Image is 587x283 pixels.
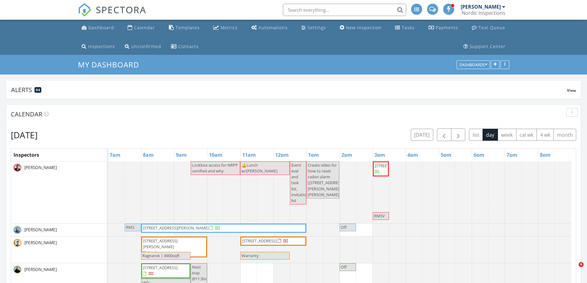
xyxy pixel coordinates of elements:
img: benappel2.png [14,226,21,234]
a: My Dashboard [78,59,144,70]
span: [STREET_ADDRESS] [242,238,277,244]
div: Dashboards [459,63,487,67]
button: day [483,129,498,141]
button: month [553,129,576,141]
div: Dashboard [88,25,114,30]
a: 4pm [406,150,420,160]
div: Contacts [178,43,199,49]
img: The Best Home Inspection Software - Spectora [78,3,92,17]
div: Templates [176,25,200,30]
span: Inspectors [14,152,39,158]
div: Support Center [470,43,506,49]
a: 8pm [538,150,552,160]
span: Off [341,264,347,270]
div: Text Queue [479,25,505,30]
button: Previous day [437,128,451,141]
a: 8am [141,150,155,160]
a: 7am [108,150,122,160]
div: Alerts [11,86,567,94]
span: [STREET_ADDRESS] [143,265,177,270]
span: Lockbox access for NRPP certified and why [192,162,238,174]
button: list [469,129,483,141]
span: Off [341,224,347,230]
span: [STREET_ADDRESS] [375,163,409,168]
a: Tasks [393,22,417,34]
button: week [498,129,516,141]
button: Next day [451,128,466,141]
a: 10am [207,150,224,160]
div: Settings [308,25,326,30]
span: 6 [579,262,584,267]
span: View [567,88,576,93]
a: Dashboard [79,22,116,34]
span: Calendar [11,110,42,118]
button: [DATE] [411,129,433,141]
a: 12pm [274,150,290,160]
a: Contacts [169,41,201,52]
img: ben_zerr_2021.jpg2.jpg [14,266,21,273]
span: 🔔Lunch w/[PERSON_NAME] [242,162,277,174]
a: Automations (Advanced) [249,22,290,34]
a: 1pm [307,150,320,160]
div: Inspections [88,43,115,49]
div: Tasks [402,25,415,30]
img: nordichomeinsp0002rt.jpg [14,164,21,172]
button: 4 wk [536,129,554,141]
div: [PERSON_NAME] [461,4,501,10]
span: 64 [36,88,40,92]
span: Create video for how to reset radon alarm ([STREET_ADDRESS][PERSON_NAME][PERSON_NAME]) [308,162,344,197]
span: RMS [126,224,134,230]
img: thumbnail_nordic__29a1584.jpg [14,239,21,247]
a: Payments [426,22,461,34]
button: Dashboards [457,61,490,69]
span: [PERSON_NAME] [23,227,58,233]
span: Event eval and task list, invitation list [291,162,308,203]
div: Automations [259,25,288,30]
a: 6pm [472,150,486,160]
span: SPECTORA [96,3,146,16]
a: Unconfirmed [122,41,164,52]
a: SPECTORA [78,8,146,21]
a: 11am [241,150,257,160]
div: Confirm [147,250,162,255]
a: Settings [299,22,328,34]
input: Search everything... [283,4,406,16]
a: Inspections [79,41,117,52]
a: Text Queue [469,22,508,34]
a: 2pm [340,150,354,160]
a: 3pm [373,150,387,160]
span: [PERSON_NAME] [23,266,58,273]
h2: [DATE] [11,129,38,141]
span: [PERSON_NAME] [23,164,58,171]
span: RMSV [374,213,385,219]
span: [STREET_ADDRESS][PERSON_NAME] [143,225,209,231]
div: Nordic Inspections [462,10,505,16]
div: New Inspection [346,25,381,30]
a: Support Center [461,41,508,52]
iframe: Intercom live chat [566,262,581,277]
a: New Inspection [337,22,384,34]
button: cal wk [516,129,537,141]
span: [PERSON_NAME] [23,240,58,246]
a: Templates [166,22,202,34]
div: Metrics [221,25,238,30]
a: Calendar [125,22,157,34]
a: 7pm [505,150,519,160]
span: Ragnarok | 4900sqft [142,253,180,258]
a: 9am [174,150,188,160]
span: [STREET_ADDRESS][PERSON_NAME] [143,238,177,249]
div: Payments [436,25,458,30]
a: Metrics [211,22,240,34]
div: Calendar [134,25,155,30]
span: Warranty [242,253,259,258]
a: 5pm [439,150,453,160]
div: Unconfirmed [131,43,161,49]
